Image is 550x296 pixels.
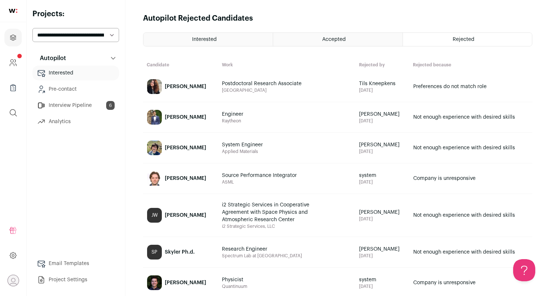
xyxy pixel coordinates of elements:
[32,82,119,97] a: Pre-contact
[4,54,22,72] a: Company and ATS Settings
[410,133,532,163] a: Not enough experience with desired skills
[359,216,405,222] span: [DATE]
[222,179,352,185] span: ASML
[322,37,346,42] span: Accepted
[32,66,119,80] a: Interested
[32,51,119,66] button: Autopilot
[165,279,206,286] div: [PERSON_NAME]
[359,179,405,185] span: [DATE]
[143,102,218,132] a: [PERSON_NAME]
[222,201,310,223] span: i2 Strategic Services in Cooperative Agreement with Space Physics and Atmospheric Research Center
[410,102,532,132] a: Not enough experience with desired skills
[222,111,310,118] span: Engineer
[143,13,253,24] h1: Autopilot Rejected Candidates
[32,272,119,287] a: Project Settings
[273,33,402,46] a: Accepted
[410,194,532,236] a: Not enough experience with desired skills
[359,141,405,149] span: [PERSON_NAME]
[165,248,195,256] div: Skyler Ph.d.
[359,283,405,289] span: [DATE]
[222,223,352,229] span: i2 Strategic Services, LLC
[143,72,218,101] a: [PERSON_NAME]
[147,110,162,125] img: 67cc6debbfe4bd4bd7bbde4539be69abdf46e40b1c638ea03c909f40abf0bc6e.jpg
[222,253,352,259] span: Spectrum Lab at [GEOGRAPHIC_DATA]
[222,118,352,124] span: Raytheon
[165,83,206,90] div: [PERSON_NAME]
[143,58,218,72] th: Candidate
[222,283,352,289] span: Quantinuum
[359,245,405,253] span: [PERSON_NAME]
[143,33,273,46] a: Interested
[359,111,405,118] span: [PERSON_NAME]
[32,9,119,19] h2: Projects:
[106,101,115,110] span: 6
[218,58,355,72] th: Work
[359,80,405,87] span: Tils Kneepkens
[147,245,162,260] div: SP
[143,133,218,163] a: [PERSON_NAME]
[359,253,405,259] span: [DATE]
[359,172,405,179] span: system
[143,237,218,267] a: SP Skyler Ph.d.
[7,275,19,286] button: Open dropdown
[4,29,22,46] a: Projects
[192,37,217,42] span: Interested
[32,114,119,129] a: Analytics
[359,87,405,93] span: [DATE]
[165,212,206,219] div: [PERSON_NAME]
[409,58,532,72] th: Rejected because
[410,72,532,101] a: Preferences do not match role
[359,209,405,216] span: [PERSON_NAME]
[222,245,310,253] span: Research Engineer
[453,37,474,42] span: Rejected
[355,58,409,72] th: Rejected by
[143,194,218,236] a: JW [PERSON_NAME]
[222,276,310,283] span: Physicist
[359,149,405,154] span: [DATE]
[165,175,206,182] div: [PERSON_NAME]
[222,80,310,87] span: Postdoctoral Research Associate
[4,79,22,97] a: Company Lists
[222,87,352,93] span: [GEOGRAPHIC_DATA]
[35,54,66,63] p: Autopilot
[9,9,17,13] img: wellfound-shorthand-0d5821cbd27db2630d0214b213865d53afaa358527fdda9d0ea32b1df1b89c2c.svg
[222,149,352,154] span: Applied Materials
[147,79,162,94] img: 5f82cfe305d3b9161a16b82d95ad05f67e8b807c244b3c8be9b1a4e663de94ff.jpg
[513,259,535,281] iframe: Help Scout Beacon - Open
[222,141,310,149] span: System Engineer
[143,164,218,193] a: [PERSON_NAME]
[147,208,162,223] div: JW
[147,275,162,290] img: 916841fca7c744c4718c34e739b6705b04573898b08168deb3d118246955db4c.jpg
[222,172,310,179] span: Source Performance Integrator
[32,256,119,271] a: Email Templates
[410,237,532,267] a: Not enough experience with desired skills
[410,164,532,193] a: Company is unresponsive
[147,171,162,186] img: 790d736aa820ac6bbf84fafb7332536d4f94fbef3d85918df9f62d37ca78267e
[165,114,206,121] div: [PERSON_NAME]
[359,118,405,124] span: [DATE]
[147,140,162,155] img: 219b1e60db1c66d07a768478fee978ef6960764809a1a500443aa3e347cb6fe3
[32,98,119,113] a: Interview Pipeline6
[359,276,405,283] span: system
[165,144,206,152] div: [PERSON_NAME]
